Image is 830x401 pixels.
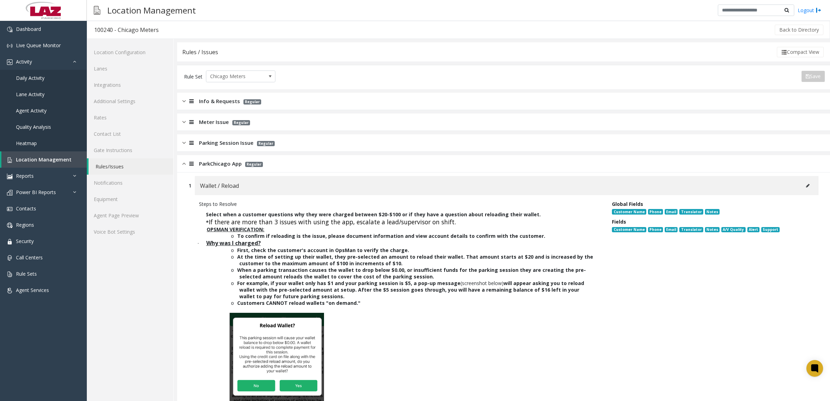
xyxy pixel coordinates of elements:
[761,227,780,233] span: Support
[231,248,237,253] span: o
[243,99,261,105] span: Regular
[199,139,254,147] span: Parking Session Issue
[237,233,545,239] b: To confirm if reloading is the issue, please document information and view account details to con...
[665,209,678,215] span: Email
[87,191,173,207] a: Equipment
[245,162,263,167] span: Regular
[7,27,13,32] img: 'icon'
[612,201,643,207] span: Global Fields
[612,227,646,233] span: Customer Name
[16,91,44,98] span: Lane Activity
[16,140,37,147] span: Heatmap
[199,200,601,208] div: Steps to Resolve
[184,70,202,82] div: Rule Set
[87,93,173,109] a: Additional Settings
[239,280,584,300] b: will appear asking you to reload wallet with the pre-selected amount at setup. After the $5 sessi...
[16,222,34,228] span: Regions
[7,239,13,244] img: 'icon'
[231,268,237,273] span: o
[705,227,720,233] span: Notes
[206,211,541,218] b: Select when a customer questions why they were charged between $20-$100 or if they have a questio...
[16,26,41,32] span: Dashboard
[182,118,186,126] img: closed
[200,181,239,190] span: Wallet / Reload
[7,59,13,65] img: 'icon'
[7,190,13,195] img: 'icon'
[199,118,229,126] span: Meter Issue
[16,270,37,277] span: Rule Sets
[206,71,261,82] span: Chicago Meters
[648,209,663,215] span: Phone
[237,280,460,286] b: For example, if your wallet only has $1 and your parking session is $5, a pop-up message
[705,209,720,215] span: Notes
[747,227,760,233] span: Alert
[87,207,173,224] a: Agent Page Preview
[7,157,13,163] img: 'icon'
[237,253,593,267] b: At the time of setting up their wallet, they pre-selected an amount to reload their wallet. That ...
[16,107,47,114] span: Agent Activity
[87,60,173,77] a: Lanes
[679,227,703,233] span: Translator
[721,227,745,233] span: A/V Quality
[237,247,409,253] b: First, check the customer's account in OpsMan to verify the charge.
[7,43,13,49] img: 'icon'
[7,206,13,212] img: 'icon'
[231,254,237,260] span: o
[16,238,34,244] span: Security
[7,288,13,293] img: 'icon'
[16,287,49,293] span: Agent Services
[207,226,264,233] span: OPSMAN VERIFICATION:
[679,209,703,215] span: Translator
[182,97,186,105] img: closed
[189,182,191,189] div: 1
[612,218,626,225] span: Fields
[87,126,173,142] a: Contact List
[648,227,663,233] span: Phone
[87,109,173,126] a: Rates
[94,2,100,19] img: pageIcon
[87,224,173,240] a: Voice Bot Settings
[231,301,237,306] span: o
[16,42,61,49] span: Live Queue Monitor
[16,173,34,179] span: Reports
[237,267,586,280] b: When a parking transaction causes the wallet to drop below $0.00, or insufficient funds for the p...
[199,97,240,105] span: Info & Requests
[199,160,242,168] span: ParkChicago App
[104,2,199,19] h3: Location Management
[182,139,186,147] img: closed
[16,58,32,65] span: Activity
[775,25,823,35] button: Back to Directory
[7,271,13,277] img: 'icon'
[231,234,237,239] span: o
[16,156,72,163] span: Location Management
[798,7,821,14] a: Logout
[257,141,275,146] span: Regular
[89,158,173,175] a: Rules/Issues
[87,175,173,191] a: Notifications
[665,227,678,233] span: Email
[16,205,36,212] span: Contacts
[612,209,646,215] span: Customer Name
[16,254,43,261] span: Call Centers
[16,189,56,195] span: Power BI Reports
[239,280,584,300] span: (screenshot below)
[7,223,13,228] img: 'icon'
[87,77,173,93] a: Integrations
[7,174,13,179] img: 'icon'
[237,300,360,306] b: Customers CANNOT reload wallets "on demand."
[16,75,44,81] span: Daily Activity
[816,7,821,14] img: logout
[206,239,261,247] span: Why was I charged?
[94,25,159,34] div: 100240 - Chicago Meters
[87,44,173,60] a: Location Configuration
[7,255,13,261] img: 'icon'
[198,241,206,246] span: ·
[802,71,825,82] button: Save
[182,48,218,57] div: Rules / Issues
[87,142,173,158] a: Gate Instructions
[1,151,87,168] a: Location Management
[230,313,324,401] img: 283d1b1a2dce4ce0aae86bd33b044fbf.jpg
[209,218,456,226] span: If there are more than 3 issues with using the app, escalate a lead/supervisor on shift.
[232,120,250,125] span: Regular
[231,281,237,286] span: o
